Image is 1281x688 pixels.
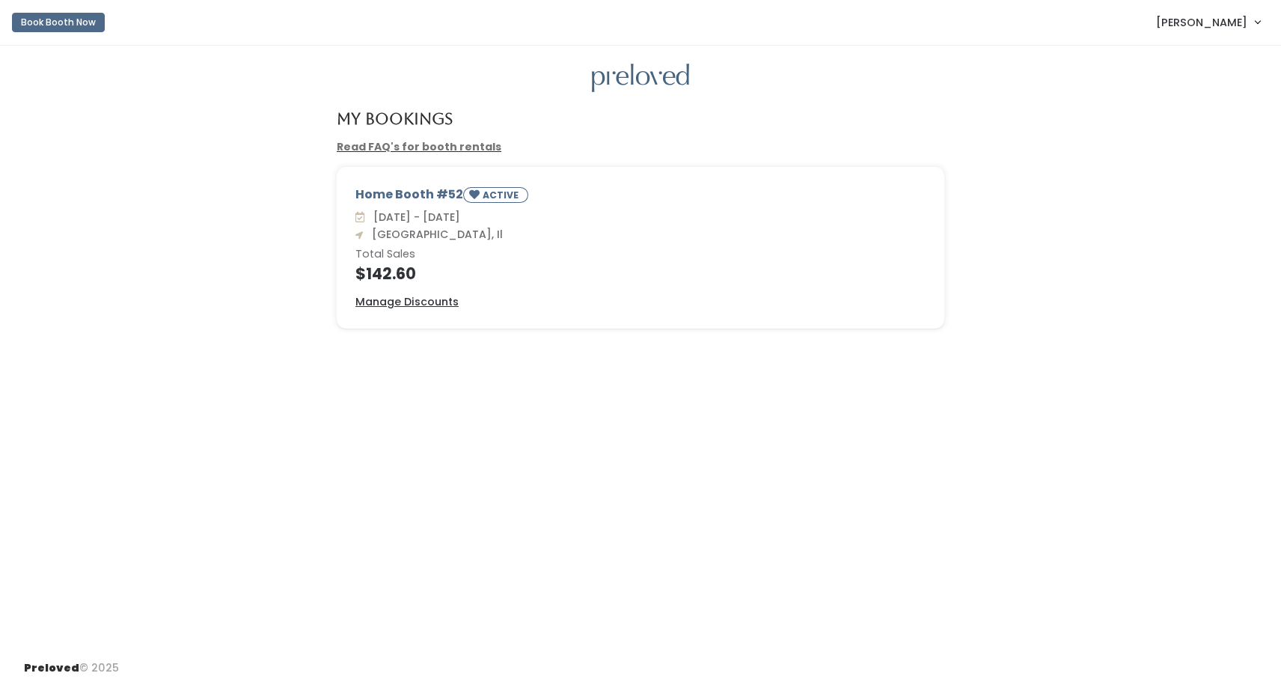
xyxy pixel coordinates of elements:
a: Read FAQ's for booth rentals [337,139,501,154]
span: Preloved [24,660,79,675]
a: Book Booth Now [12,6,105,39]
h4: My Bookings [337,110,453,127]
button: Book Booth Now [12,13,105,32]
div: Home Booth #52 [355,186,926,209]
a: [PERSON_NAME] [1141,6,1275,38]
h4: $142.60 [355,265,926,282]
a: Manage Discounts [355,294,459,310]
div: © 2025 [24,648,119,676]
h6: Total Sales [355,249,926,261]
span: [DATE] - [DATE] [367,210,460,225]
span: [GEOGRAPHIC_DATA], Il [366,227,503,242]
small: ACTIVE [483,189,522,201]
span: [PERSON_NAME] [1156,14,1247,31]
img: preloved logo [592,64,689,93]
u: Manage Discounts [355,294,459,309]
